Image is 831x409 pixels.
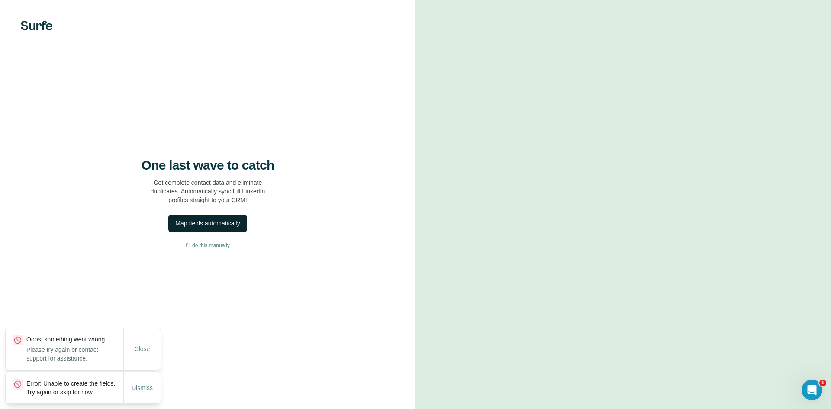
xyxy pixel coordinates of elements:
span: Close [135,345,150,353]
p: Get complete contact data and eliminate duplicates. Automatically sync full LinkedIn profiles str... [151,178,265,204]
button: Map fields automatically [168,215,247,232]
span: 1 [819,380,826,386]
iframe: Intercom live chat [802,380,822,400]
p: Oops, something went wrong [26,335,123,344]
p: Error: Unable to create the fields. Try again or skip for now. [26,379,123,396]
button: Dismiss [126,380,159,396]
button: Close [129,341,156,357]
button: I’ll do this manually [17,239,398,252]
p: Please try again or contact support for assistance. [26,345,123,363]
div: Map fields automatically [175,219,240,228]
img: Surfe's logo [21,21,52,30]
span: Dismiss [132,383,153,392]
h4: One last wave to catch [142,158,274,173]
span: I’ll do this manually [186,242,229,249]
